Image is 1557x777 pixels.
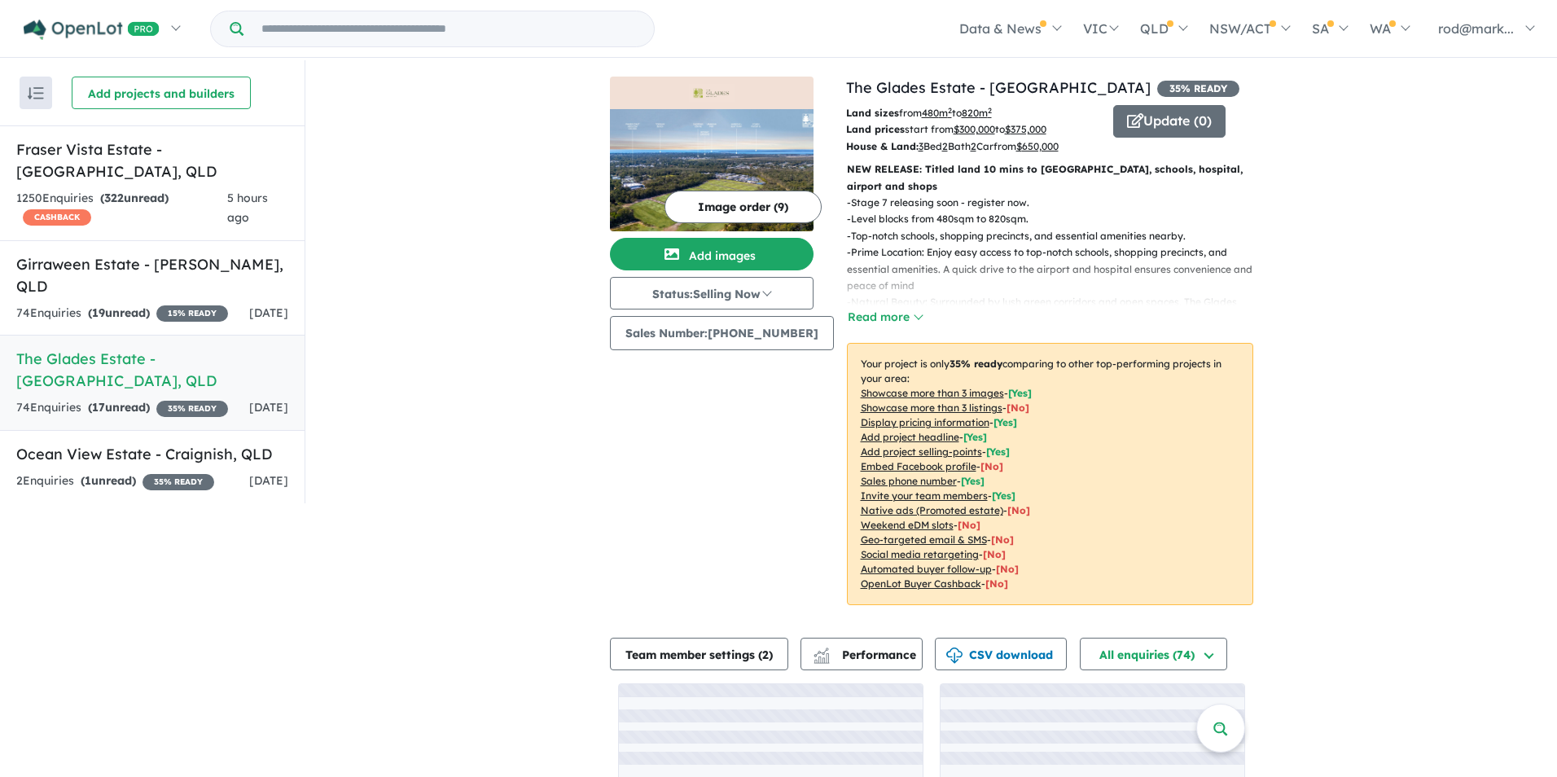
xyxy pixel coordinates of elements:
[16,304,228,323] div: 74 Enquir ies
[610,277,814,309] button: Status:Selling Now
[861,460,976,472] u: Embed Facebook profile
[846,107,899,119] b: Land sizes
[1113,105,1226,138] button: Update (0)
[961,475,985,487] span: [ Yes ]
[995,123,1046,135] span: to
[92,400,105,415] span: 17
[980,460,1003,472] span: [ No ]
[950,358,1002,370] b: 35 % ready
[861,446,982,458] u: Add project selling-points
[954,123,995,135] u: $ 300,000
[861,489,988,502] u: Invite your team members
[846,78,1151,97] a: The Glades Estate - [GEOGRAPHIC_DATA]
[985,577,1008,590] span: [No]
[847,161,1253,195] p: NEW RELEASE: Titled land 10 mins to [GEOGRAPHIC_DATA], schools, hospital, airport and shops
[971,140,976,152] u: 2
[861,431,959,443] u: Add project headline
[88,400,150,415] strong: ( unread)
[847,228,1266,244] p: - Top-notch schools, shopping precincts, and essential amenities nearby.
[1005,123,1046,135] u: $ 375,000
[1007,504,1030,516] span: [No]
[846,123,905,135] b: Land prices
[28,87,44,99] img: sort.svg
[1157,81,1239,97] span: 35 % READY
[983,548,1006,560] span: [No]
[610,109,814,231] img: The Glades Estate - Wondunna
[847,294,1266,327] p: - Natural Beauty: Surrounded by lush green corridors and open spaces, The Glades provides a tranq...
[846,121,1101,138] p: start from
[935,638,1067,670] button: CSV download
[143,474,214,490] span: 35 % READY
[23,209,91,226] span: CASHBACK
[816,647,916,662] span: Performance
[861,548,979,560] u: Social media retargeting
[846,140,919,152] b: House & Land:
[72,77,251,109] button: Add projects and builders
[847,343,1253,605] p: Your project is only comparing to other top-performing projects in your area: - - - - - - - - - -...
[847,195,1266,211] p: - Stage 7 releasing soon - register now.
[16,348,288,392] h5: The Glades Estate - [GEOGRAPHIC_DATA] , QLD
[156,401,228,417] span: 35 % READY
[156,305,228,322] span: 15 % READY
[24,20,160,40] img: Openlot PRO Logo White
[847,244,1266,294] p: - Prime Location: Enjoy easy access to top-notch schools, shopping precincts, and essential ameni...
[861,504,1003,516] u: Native ads (Promoted estate)
[104,191,124,205] span: 322
[996,563,1019,575] span: [No]
[16,443,288,465] h5: Ocean View Estate - Craignish , QLD
[249,305,288,320] span: [DATE]
[814,647,828,656] img: line-chart.svg
[16,398,228,418] div: 74 Enquir ies
[992,489,1015,502] span: [ Yes ]
[922,107,952,119] u: 480 m
[227,191,268,225] span: 5 hours ago
[249,473,288,488] span: [DATE]
[919,140,923,152] u: 3
[800,638,923,670] button: Performance
[616,83,807,103] img: The Glades Estate - Wondunna Logo
[861,416,989,428] u: Display pricing information
[963,431,987,443] span: [ Yes ]
[991,533,1014,546] span: [No]
[846,105,1101,121] p: from
[664,191,822,223] button: Image order (9)
[1080,638,1227,670] button: All enquiries (74)
[988,106,992,115] sup: 2
[81,473,136,488] strong: ( unread)
[610,638,788,670] button: Team member settings (2)
[100,191,169,205] strong: ( unread)
[962,107,992,119] u: 820 m
[948,106,952,115] sup: 2
[993,416,1017,428] span: [ Yes ]
[952,107,992,119] span: to
[861,387,1004,399] u: Showcase more than 3 images
[861,475,957,487] u: Sales phone number
[1008,387,1032,399] span: [ Yes ]
[814,653,830,664] img: bar-chart.svg
[846,138,1101,155] p: Bed Bath Car from
[847,211,1266,227] p: - Level blocks from 480sqm to 820sqm.
[16,472,214,491] div: 2 Enquir ies
[247,11,651,46] input: Try estate name, suburb, builder or developer
[958,519,980,531] span: [No]
[986,446,1010,458] span: [ Yes ]
[16,189,227,228] div: 1250 Enquir ies
[610,238,814,270] button: Add images
[861,402,1002,414] u: Showcase more than 3 listings
[85,473,91,488] span: 1
[942,140,948,152] u: 2
[16,138,288,182] h5: Fraser Vista Estate - [GEOGRAPHIC_DATA] , QLD
[762,647,769,662] span: 2
[1007,402,1029,414] span: [ No ]
[249,400,288,415] span: [DATE]
[92,305,105,320] span: 19
[861,519,954,531] u: Weekend eDM slots
[847,308,923,327] button: Read more
[861,577,981,590] u: OpenLot Buyer Cashback
[1016,140,1059,152] u: $ 650,000
[946,647,963,664] img: download icon
[861,533,987,546] u: Geo-targeted email & SMS
[16,253,288,297] h5: Girraween Estate - [PERSON_NAME] , QLD
[861,563,992,575] u: Automated buyer follow-up
[610,77,814,231] a: The Glades Estate - Wondunna LogoThe Glades Estate - Wondunna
